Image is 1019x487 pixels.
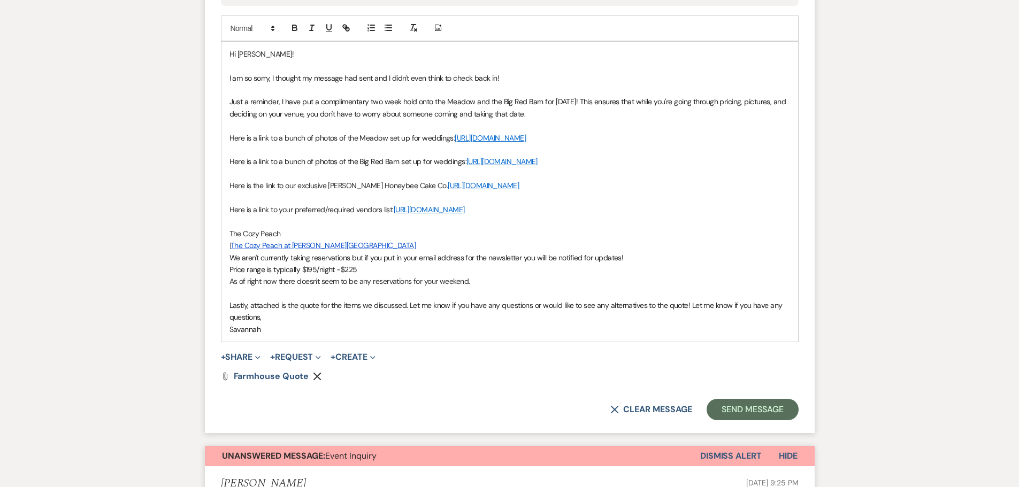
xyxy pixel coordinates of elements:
[229,97,788,118] span: Just a reminder, I have put a complimentary two week hold onto the Meadow and the Big Red Barn fo...
[229,300,784,322] span: Lastly, attached is the quote for the items we discussed. Let me know if you have any questions o...
[466,157,538,166] a: [URL][DOMAIN_NAME]
[205,446,700,466] button: Unanswered Message:Event Inquiry
[229,157,466,166] span: Here is a link to a bunch of photos of the Big Red Barn set up for weddings:
[229,204,790,215] p: Here is a link to your preferred/required vendors list:
[610,405,692,414] button: Clear message
[229,324,261,334] span: Savannah
[229,265,357,274] span: Price range is typically $195/night -$225
[270,353,275,361] span: +
[229,48,790,60] p: Hi [PERSON_NAME]!
[229,241,231,250] span: |
[331,353,335,361] span: +
[234,372,309,381] a: Farmhouse Quote
[700,446,762,466] button: Dismiss Alert
[222,450,325,461] strong: Unanswered Message:
[229,133,455,143] span: Here is a link to a bunch of photos of the Meadow set up for weddings:
[222,450,377,461] span: Event Inquiry
[779,450,798,461] span: Hide
[221,353,261,361] button: Share
[707,399,798,420] button: Send Message
[270,353,321,361] button: Request
[229,228,790,239] p: The Cozy Peach
[231,241,416,250] a: The Cozy Peach at [PERSON_NAME][GEOGRAPHIC_DATA]
[229,275,790,287] p: As of right now there doesn't seem to be any reservations for your weekend.
[455,133,526,143] a: [URL][DOMAIN_NAME]
[229,180,790,191] p: Here is the link to our exclusive [PERSON_NAME] Honeybee Cake Co.
[331,353,375,361] button: Create
[229,73,500,83] span: I am so sorry, I thought my message had sent and I didn't even think to check back in!
[234,370,309,382] span: Farmhouse Quote
[762,446,815,466] button: Hide
[221,353,226,361] span: +
[394,205,465,214] a: [URL][DOMAIN_NAME]
[229,253,624,262] span: We aren't currently taking reservations but if you put in your email address for the newsletter y...
[448,181,519,190] a: [URL][DOMAIN_NAME]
